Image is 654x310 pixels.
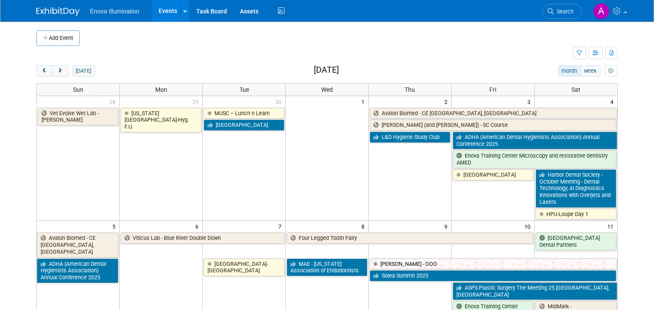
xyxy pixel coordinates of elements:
[542,4,582,19] a: Search
[453,282,617,300] a: ASPS Plastic Surgery The Meeting 25 [GEOGRAPHIC_DATA], [GEOGRAPHIC_DATA]
[121,108,201,132] a: [US_STATE][GEOGRAPHIC_DATA]-Hyg. F.U.
[204,119,284,131] a: [GEOGRAPHIC_DATA]
[606,221,617,232] span: 11
[536,169,616,208] a: Harbor Dental Society - October Meeting - Dental Technology, AI Diagnostics Innovations with Over...
[370,270,616,281] a: Solea Summit 2025
[112,221,119,232] span: 5
[489,86,496,93] span: Fri
[526,96,534,107] span: 3
[558,65,581,77] button: month
[36,65,52,77] button: prev
[554,8,574,15] span: Search
[195,221,202,232] span: 6
[453,169,533,181] a: [GEOGRAPHIC_DATA]
[314,65,339,75] h2: [DATE]
[360,221,368,232] span: 8
[593,3,609,19] img: Andrea Miller
[204,258,284,276] a: [GEOGRAPHIC_DATA]-[GEOGRAPHIC_DATA]
[536,232,616,250] a: [GEOGRAPHIC_DATA] Dental Partners
[274,96,285,107] span: 30
[36,30,80,46] button: Add Event
[608,68,614,74] i: Personalize Calendar
[52,65,68,77] button: next
[571,86,581,93] span: Sat
[523,221,534,232] span: 10
[36,7,80,16] img: ExhibitDay
[605,65,618,77] button: myCustomButton
[278,221,285,232] span: 7
[405,86,415,93] span: Thu
[360,96,368,107] span: 1
[155,86,167,93] span: Mon
[90,8,139,15] span: Enova Illumination
[204,108,284,119] a: MUSC – Lunch n Learn
[453,150,616,168] a: Enova Training Center Microscopy and restorative dentistry AMED
[609,96,617,107] span: 4
[239,86,249,93] span: Tue
[370,258,617,270] a: [PERSON_NAME] - OOO
[191,96,202,107] span: 29
[443,221,451,232] span: 9
[581,65,600,77] button: week
[370,119,616,131] a: [PERSON_NAME] (and [PERSON_NAME]) - SC Course
[287,232,533,244] a: Four Legged Tooth Fairy
[121,232,284,244] a: Viticus Lab - Blue River Double Down
[73,86,83,93] span: Sun
[38,108,118,126] a: Vet Evolve Wet Lab - [PERSON_NAME]
[370,108,617,119] a: Avalon Biomed - CE [GEOGRAPHIC_DATA], [GEOGRAPHIC_DATA]
[108,96,119,107] span: 28
[37,232,118,257] a: Avalon Biomed - CE [GEOGRAPHIC_DATA], [GEOGRAPHIC_DATA]
[443,96,451,107] span: 2
[72,65,95,77] button: [DATE]
[37,258,118,283] a: ADHA (American Dental Hygienists Association) Annual Conference 2025
[287,258,367,276] a: MAE - [US_STATE] Association of Endodontists
[321,86,333,93] span: Wed
[453,132,617,149] a: ADHA (American Dental Hygienists Association) Annual Conference 2025
[370,132,450,143] a: L&D Hygiene Study Club
[536,209,616,220] a: HPU-Loupe Day 1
